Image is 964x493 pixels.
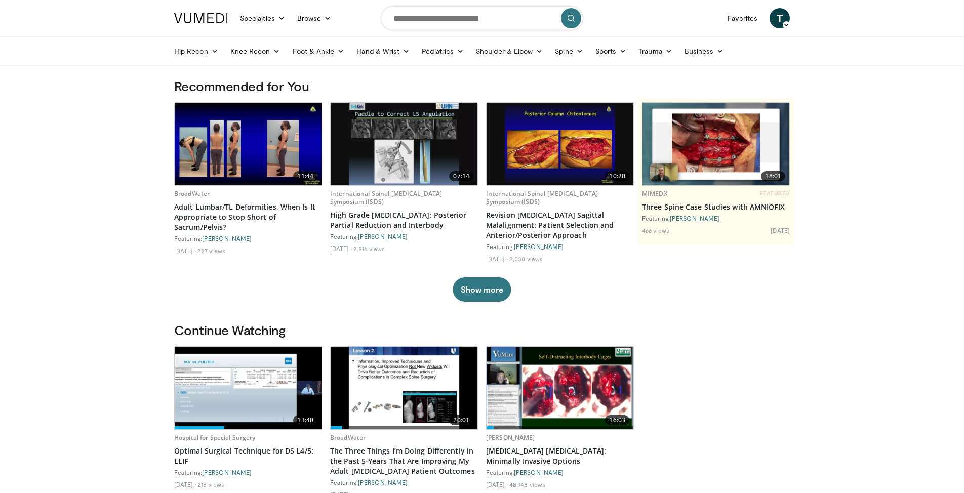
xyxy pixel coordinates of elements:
a: [PERSON_NAME] [202,235,252,242]
button: Show more [453,277,511,302]
a: The Three Things I’m Doing Differently in the Past 5-Years That Are Improving My Adult [MEDICAL_D... [330,446,478,476]
a: BroadWater [330,433,366,442]
a: Spine [549,41,589,61]
h3: Continue Watching [174,322,790,338]
div: Featuring: [174,468,322,476]
input: Search topics, interventions [381,6,583,30]
a: T [770,8,790,28]
h3: Recommended for You [174,78,790,94]
li: 218 views [197,480,224,488]
li: [DATE] [174,480,196,488]
li: [DATE] [771,226,790,234]
a: Hospital for Special Surgery [174,433,255,442]
li: 48,948 views [509,480,545,488]
a: Hip Recon [168,41,224,61]
span: 07:14 [449,171,473,181]
a: [PERSON_NAME] [670,215,719,222]
li: [DATE] [486,255,508,263]
span: 13:40 [293,415,317,425]
a: 20:01 [331,347,477,429]
a: Foot & Ankle [287,41,351,61]
li: 287 views [197,247,225,255]
a: Browse [291,8,338,28]
a: Sports [589,41,633,61]
a: Trauma [632,41,678,61]
a: [PERSON_NAME] [358,233,408,240]
a: [PERSON_NAME] [202,469,252,476]
a: Favorites [721,8,764,28]
a: 10:20 [487,103,633,185]
img: 67f203a6-1866-4564-87a2-8d09edda2849.620x360_q85_upscale.jpg [331,347,477,429]
span: 16:03 [605,415,629,425]
div: Featuring: [330,232,478,240]
a: 13:40 [175,347,322,429]
a: [PERSON_NAME] [514,469,564,476]
a: [PERSON_NAME] [486,433,535,442]
img: db42a3e9-5961-4bb1-8ae4-2e3978c072ea.620x360_q85_upscale.jpg [331,103,477,185]
a: Shoulder & Elbow [470,41,549,61]
a: Business [678,41,730,61]
a: [PERSON_NAME] [358,479,408,486]
a: 11:44 [175,103,322,185]
img: cbdd0173-b0e4-477d-8987-da416e3b91a8.620x360_q85_upscale.jpg [175,347,322,429]
li: [DATE] [174,247,196,255]
li: [DATE] [330,244,352,253]
a: Revision [MEDICAL_DATA] Sagittal Malalignment: Patient Selection and Anterior/Posterior Approach [486,210,634,240]
div: Featuring: [642,214,790,222]
a: Pediatrics [416,41,470,61]
a: Knee Recon [224,41,287,61]
a: Specialties [234,8,291,28]
div: Featuring: [330,478,478,486]
span: 20:01 [449,415,473,425]
img: 9f1438f7-b5aa-4a55-ab7b-c34f90e48e66.620x360_q85_upscale.jpg [487,347,633,429]
a: International Spinal [MEDICAL_DATA] Symposium (ISDS) [330,189,442,206]
a: Hand & Wrist [350,41,416,61]
li: 2,030 views [509,255,543,263]
a: High Grade [MEDICAL_DATA]: Posterior Partial Reduction and Interbody [330,210,478,230]
a: 07:14 [331,103,477,185]
img: 34c974b5-e942-4b60-b0f4-1f83c610957b.620x360_q85_upscale.jpg [642,103,789,185]
img: f978a759-8b7d-4919-8323-750164852265.620x360_q85_upscale.jpg [487,103,633,185]
a: Adult Lumbar/TL Deformities, When Is It Appropriate to Stop Short of Sacrum/Pelvis? [174,202,322,232]
img: 5ef57cc7-594c-47e8-8e61-8ddeeff5a509.620x360_q85_upscale.jpg [175,103,322,185]
a: International Spinal [MEDICAL_DATA] Symposium (ISDS) [486,189,598,206]
a: 16:03 [487,347,633,429]
span: 18:01 [761,171,785,181]
div: Featuring: [174,234,322,242]
a: [MEDICAL_DATA] [MEDICAL_DATA]: Minimally Invasive Options [486,446,634,466]
span: 10:20 [605,171,629,181]
span: 11:44 [293,171,317,181]
a: Three Spine Case Studies with AMNIOFIX [642,202,790,212]
li: 466 views [642,226,669,234]
a: [PERSON_NAME] [514,243,564,250]
span: FEATURED [760,190,790,197]
a: 18:01 [642,103,789,185]
a: BroadWater [174,189,210,198]
div: Featuring: [486,242,634,251]
li: [DATE] [486,480,508,488]
a: Optimal Surgical Technique for DS L4/5: LLIF [174,446,322,466]
img: VuMedi Logo [174,13,228,23]
div: Featuring: [486,468,634,476]
a: MIMEDX [642,189,667,198]
li: 2,816 views [353,244,385,253]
